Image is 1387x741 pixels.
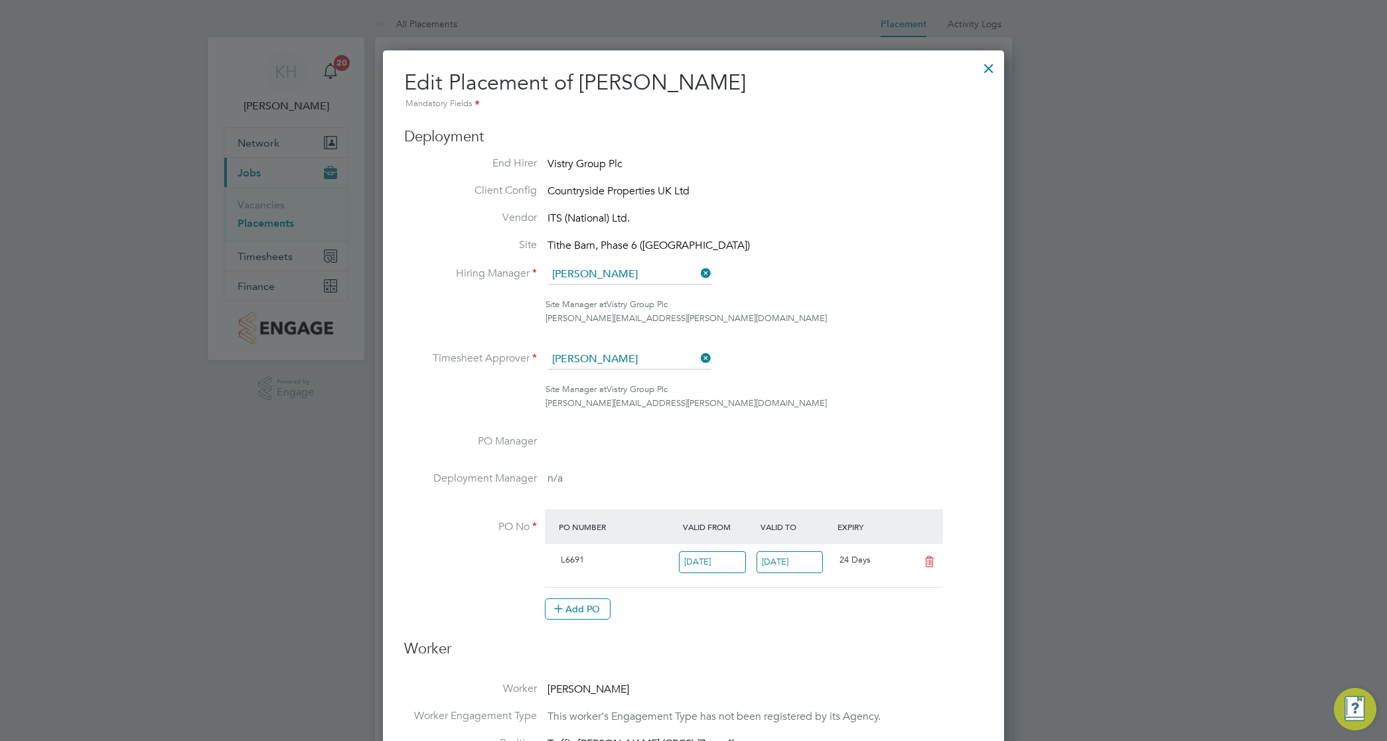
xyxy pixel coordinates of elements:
span: Vistry Group Plc [607,383,668,395]
input: Select one [679,551,746,573]
span: Vistry Group Plc [607,299,668,310]
span: L6691 [561,554,584,565]
label: Vendor [404,211,537,225]
span: n/a [547,472,563,485]
input: Search for... [547,265,711,285]
span: Site Manager at [546,299,607,310]
div: Valid From [680,515,757,539]
span: [PERSON_NAME][EMAIL_ADDRESS][PERSON_NAME][DOMAIN_NAME] [546,397,827,409]
button: Engage Resource Center [1334,688,1376,730]
div: PO Number [555,515,680,539]
label: PO Manager [404,435,537,448]
div: [PERSON_NAME][EMAIL_ADDRESS][PERSON_NAME][DOMAIN_NAME] [546,312,983,326]
label: Worker [404,682,537,696]
button: Add PO [545,598,611,620]
label: PO No [404,520,537,534]
span: Countryside Properties UK Ltd [547,184,690,198]
label: Hiring Manager [404,267,537,281]
span: This worker's Engagement Type has not been registered by its Agency. [547,710,881,723]
span: Edit Placement of [PERSON_NAME] [404,70,746,96]
span: Vistry Group Plc [547,157,622,170]
label: End Hirer [404,157,537,170]
span: Site Manager at [546,383,607,395]
label: Timesheet Approver [404,352,537,366]
h3: Worker [404,640,983,669]
label: Worker Engagement Type [404,709,537,723]
span: [PERSON_NAME] [547,683,629,696]
label: Site [404,238,537,252]
span: 24 Days [840,554,871,565]
span: ITS (National) Ltd. [547,212,630,225]
div: Mandatory Fields [404,97,983,111]
span: Tithe Barn, Phase 6 ([GEOGRAPHIC_DATA]) [547,239,750,252]
h3: Deployment [404,127,983,147]
label: Deployment Manager [404,472,537,486]
input: Search for... [547,350,711,370]
div: Expiry [834,515,912,539]
label: Client Config [404,184,537,198]
div: Valid To [757,515,835,539]
input: Select one [757,551,824,573]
